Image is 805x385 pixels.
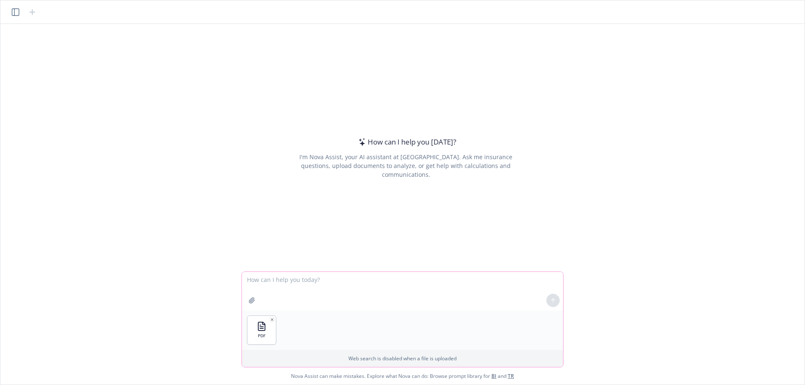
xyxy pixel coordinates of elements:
[258,333,265,338] span: PDF
[356,137,456,147] div: How can I help you [DATE]?
[247,316,276,344] button: PDF
[508,372,514,380] a: TR
[288,152,524,179] div: I'm Nova Assist, your AI assistant at [GEOGRAPHIC_DATA]. Ask me insurance questions, upload docum...
[291,367,514,385] span: Nova Assist can make mistakes. Explore what Nova can do: Browse prompt library for and
[491,372,496,380] a: BI
[247,355,558,362] p: Web search is disabled when a file is uploaded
